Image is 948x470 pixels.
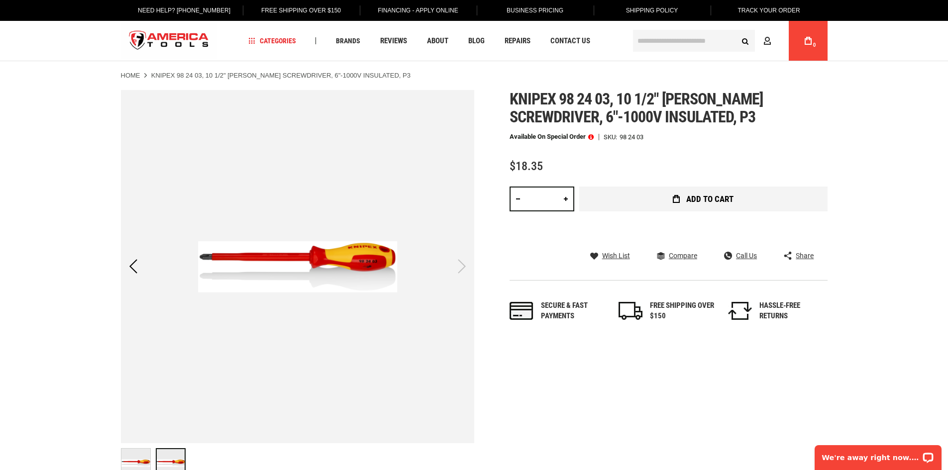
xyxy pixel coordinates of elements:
[799,21,818,61] a: 0
[121,22,217,60] img: America Tools
[550,37,590,45] span: Contact Us
[121,90,146,443] div: Previous
[650,300,715,322] div: FREE SHIPPING OVER $150
[244,34,301,48] a: Categories
[427,37,448,45] span: About
[620,134,643,140] div: 98 24 03
[808,439,948,470] iframe: LiveChat chat widget
[657,251,697,260] a: Compare
[510,133,594,140] p: Available on Special Order
[464,34,489,48] a: Blog
[248,37,296,44] span: Categories
[736,31,755,50] button: Search
[541,300,606,322] div: Secure & fast payments
[510,302,533,320] img: payments
[626,7,678,14] span: Shipping Policy
[121,22,217,60] a: store logo
[579,187,828,211] button: Add to Cart
[728,302,752,320] img: returns
[736,252,757,259] span: Call Us
[759,300,824,322] div: HASSLE-FREE RETURNS
[577,214,830,243] iframe: Secure express checkout frame
[590,251,630,260] a: Wish List
[686,195,734,203] span: Add to Cart
[336,37,360,44] span: Brands
[376,34,412,48] a: Reviews
[796,252,814,259] span: Share
[380,37,407,45] span: Reviews
[546,34,595,48] a: Contact Us
[619,302,642,320] img: shipping
[468,37,485,45] span: Blog
[151,72,411,79] strong: KNIPEX 98 24 03, 10 1/2" [PERSON_NAME] SCREWDRIVER, 6"-1000V INSULATED, P3
[604,134,620,140] strong: SKU
[331,34,365,48] a: Brands
[724,251,757,260] a: Call Us
[121,90,474,443] img: KNIPEX 98 24 03, 10 1/2" PHILLIPS SCREWDRIVER, 6"-1000V INSULATED, P3
[422,34,453,48] a: About
[602,252,630,259] span: Wish List
[500,34,535,48] a: Repairs
[505,37,530,45] span: Repairs
[813,42,816,48] span: 0
[669,252,697,259] span: Compare
[121,71,140,80] a: Home
[510,159,543,173] span: $18.35
[510,90,763,126] span: Knipex 98 24 03, 10 1/2" [PERSON_NAME] screwdriver, 6"-1000v insulated, p3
